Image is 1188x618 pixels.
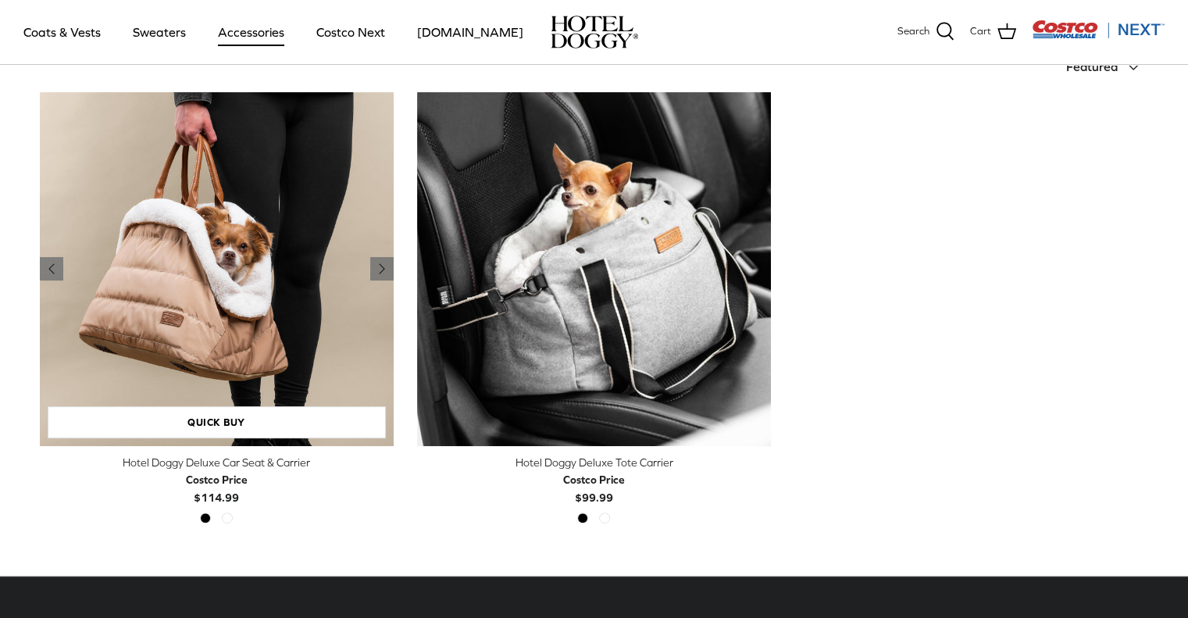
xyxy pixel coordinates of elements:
img: Costco Next [1032,20,1165,39]
a: [DOMAIN_NAME] [403,5,537,59]
img: hoteldoggycom [551,16,638,48]
a: Accessories [204,5,298,59]
a: Hotel Doggy Deluxe Car Seat & Carrier Costco Price$114.99 [40,454,394,506]
a: Costco Next [302,5,399,59]
b: $99.99 [563,471,625,503]
a: Previous [40,257,63,280]
a: hoteldoggy.com hoteldoggycom [551,16,638,48]
a: Sweaters [119,5,200,59]
div: Hotel Doggy Deluxe Tote Carrier [417,454,771,471]
a: Cart [970,22,1016,42]
span: Search [897,23,929,40]
a: Quick buy [48,406,386,438]
div: Costco Price [563,471,625,488]
b: $114.99 [186,471,248,503]
div: Hotel Doggy Deluxe Car Seat & Carrier [40,454,394,471]
a: Hotel Doggy Deluxe Tote Carrier [417,92,771,446]
button: Featured [1066,50,1149,84]
div: Costco Price [186,471,248,488]
a: Visit Costco Next [1032,30,1165,41]
span: Cart [970,23,991,40]
a: Coats & Vests [9,5,115,59]
a: Previous [370,257,394,280]
a: Hotel Doggy Deluxe Tote Carrier Costco Price$99.99 [417,454,771,506]
span: Featured [1066,59,1118,73]
a: Search [897,22,954,42]
a: Hotel Doggy Deluxe Car Seat & Carrier [40,92,394,446]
